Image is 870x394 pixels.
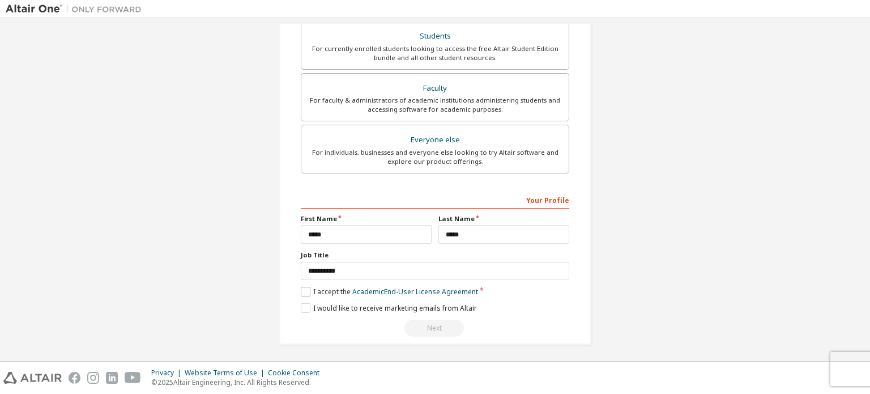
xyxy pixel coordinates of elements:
[3,372,62,384] img: altair_logo.svg
[308,81,562,96] div: Faculty
[301,251,569,260] label: Job Title
[6,3,147,15] img: Altair One
[308,148,562,166] div: For individuals, businesses and everyone else looking to try Altair software and explore our prod...
[301,287,478,296] label: I accept the
[69,372,80,384] img: facebook.svg
[268,368,326,378] div: Cookie Consent
[308,132,562,148] div: Everyone else
[301,320,569,337] div: Read and acccept EULA to continue
[352,287,478,296] a: Academic End-User License Agreement
[308,44,562,62] div: For currently enrolled students looking to access the free Altair Student Edition bundle and all ...
[151,368,185,378] div: Privacy
[185,368,268,378] div: Website Terms of Use
[301,190,569,209] div: Your Profile
[308,28,562,44] div: Students
[301,303,477,313] label: I would like to receive marketing emails from Altair
[308,96,562,114] div: For faculty & administrators of academic institutions administering students and accessing softwa...
[87,372,99,384] img: instagram.svg
[301,214,432,223] label: First Name
[106,372,118,384] img: linkedin.svg
[125,372,141,384] img: youtube.svg
[438,214,569,223] label: Last Name
[151,378,326,387] p: © 2025 Altair Engineering, Inc. All Rights Reserved.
